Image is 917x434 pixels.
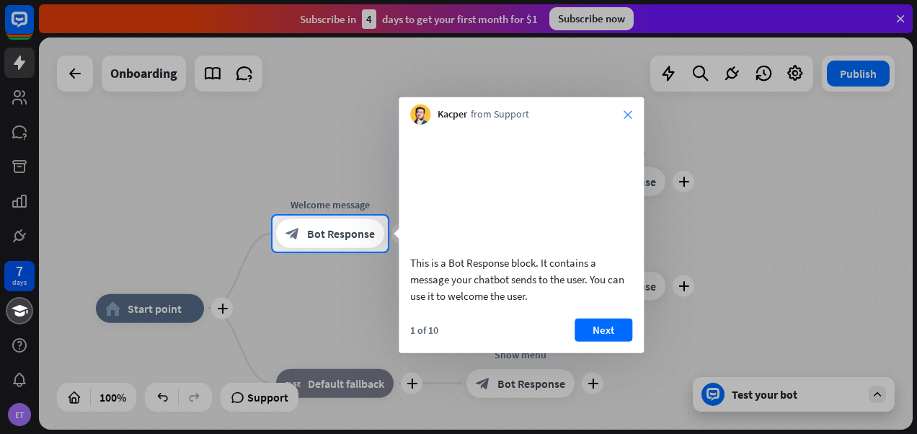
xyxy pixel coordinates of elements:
[624,110,632,119] i: close
[438,107,467,122] span: Kacper
[575,318,632,341] button: Next
[285,226,300,241] i: block_bot_response
[307,226,375,241] span: Bot Response
[471,107,529,122] span: from Support
[12,6,55,49] button: Open LiveChat chat widget
[410,323,438,336] div: 1 of 10
[410,254,632,304] div: This is a Bot Response block. It contains a message your chatbot sends to the user. You can use i...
